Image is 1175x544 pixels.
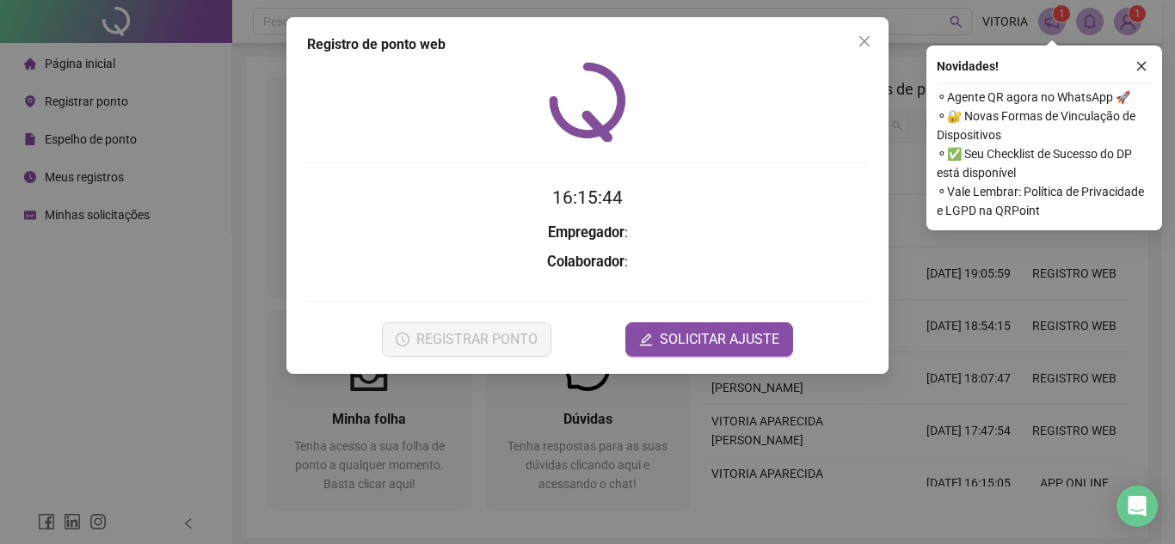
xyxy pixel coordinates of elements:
[307,222,868,244] h3: :
[625,322,793,357] button: editSOLICITAR AJUSTE
[307,34,868,55] div: Registro de ponto web
[660,329,779,350] span: SOLICITAR AJUSTE
[639,333,653,346] span: edit
[552,187,623,208] time: 16:15:44
[382,322,551,357] button: REGISTRAR PONTO
[851,28,878,55] button: Close
[547,254,624,270] strong: Colaborador
[937,144,1152,182] span: ⚬ ✅ Seu Checklist de Sucesso do DP está disponível
[858,34,871,48] span: close
[937,182,1152,220] span: ⚬ Vale Lembrar: Política de Privacidade e LGPD na QRPoint
[937,88,1152,107] span: ⚬ Agente QR agora no WhatsApp 🚀
[1135,60,1147,72] span: close
[307,251,868,273] h3: :
[937,57,999,76] span: Novidades !
[548,224,624,241] strong: Empregador
[937,107,1152,144] span: ⚬ 🔐 Novas Formas de Vinculação de Dispositivos
[1117,486,1158,527] div: Open Intercom Messenger
[549,62,626,142] img: QRPoint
